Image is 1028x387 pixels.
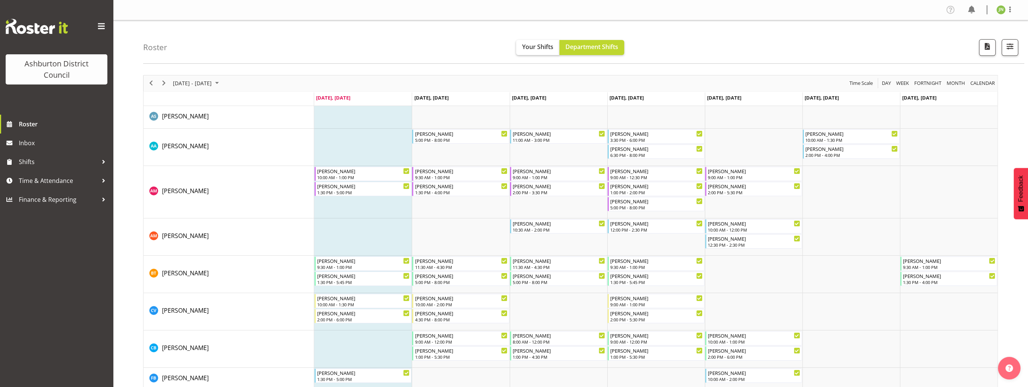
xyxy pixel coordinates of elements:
[900,272,997,286] div: Ben Tomassetti"s event - Ben Tomassetti Begin From Sunday, October 12, 2025 at 1:30:00 PM GMT+13:...
[317,189,409,195] div: 1:30 PM - 5:00 PM
[559,40,624,55] button: Department Shifts
[610,197,703,205] div: [PERSON_NAME]
[609,94,644,101] span: [DATE], [DATE]
[510,272,607,286] div: Ben Tomassetti"s event - Ben Tomassetti Begin From Wednesday, October 8, 2025 at 5:00:00 PM GMT+1...
[513,174,605,180] div: 9:00 AM - 1:00 PM
[512,94,546,101] span: [DATE], [DATE]
[19,118,109,130] span: Roster
[608,182,704,196] div: Anna Mattson"s event - Anna Mattson Begin From Thursday, October 9, 2025 at 1:00:00 PM GMT+13:00 ...
[610,309,703,317] div: [PERSON_NAME]
[913,78,942,88] span: Fortnight
[610,332,703,339] div: [PERSON_NAME]
[415,182,507,190] div: [PERSON_NAME]
[708,235,800,242] div: [PERSON_NAME]
[608,256,704,271] div: Ben Tomassetti"s event - Ben Tomassetti Begin From Thursday, October 9, 2025 at 9:30:00 AM GMT+13...
[415,347,507,354] div: [PERSON_NAME]
[513,339,605,345] div: 8:00 AM - 12:00 PM
[708,354,800,360] div: 2:00 PM - 6:00 PM
[315,182,411,196] div: Anna Mattson"s event - Anna Mattson Begin From Monday, October 6, 2025 at 1:30:00 PM GMT+13:00 En...
[317,376,409,382] div: 1:30 PM - 5:00 PM
[805,137,898,143] div: 10:00 AM - 1:30 PM
[19,175,98,186] span: Time & Attendance
[513,279,605,285] div: 5:00 PM - 8:00 PM
[608,197,704,211] div: Anna Mattson"s event - Anna Mattson Begin From Thursday, October 9, 2025 at 5:00:00 PM GMT+13:00 ...
[881,78,892,88] button: Timeline Day
[610,204,703,210] div: 5:00 PM - 8:00 PM
[510,167,607,181] div: Anna Mattson"s event - Anna Mattson Begin From Wednesday, October 8, 2025 at 9:00:00 AM GMT+13:00...
[913,78,943,88] button: Fortnight
[415,264,507,270] div: 11:30 AM - 4:30 PM
[708,182,800,190] div: [PERSON_NAME]
[708,220,800,227] div: [PERSON_NAME]
[170,75,223,91] div: October 06 - 12, 2025
[412,331,509,346] div: Celeste Bennett"s event - Celeste Bennett Begin From Tuesday, October 7, 2025 at 9:00:00 AM GMT+1...
[610,257,703,264] div: [PERSON_NAME]
[608,294,704,308] div: Carla Verberne"s event - Carla Verberne Begin From Thursday, October 9, 2025 at 9:00:00 AM GMT+13...
[162,112,209,121] a: [PERSON_NAME]
[415,257,507,264] div: [PERSON_NAME]
[708,347,800,354] div: [PERSON_NAME]
[979,39,996,56] button: Download a PDF of the roster according to the set date range.
[610,167,703,175] div: [PERSON_NAME]
[608,309,704,323] div: Carla Verberne"s event - Carla Verberne Begin From Thursday, October 9, 2025 at 2:00:00 PM GMT+13...
[162,141,209,150] a: [PERSON_NAME]
[610,354,703,360] div: 1:00 PM - 5:30 PM
[708,339,800,345] div: 10:00 AM - 1:00 PM
[513,354,605,360] div: 1:00 PM - 4:30 PM
[610,145,703,152] div: [PERSON_NAME]
[316,94,350,101] span: [DATE], [DATE]
[903,257,995,264] div: [PERSON_NAME]
[415,272,507,279] div: [PERSON_NAME]
[143,43,167,52] h4: Roster
[705,369,802,383] div: Feturi Brown"s event - Feturi Brown Begin From Friday, October 10, 2025 at 10:00:00 AM GMT+13:00 ...
[708,227,800,233] div: 10:00 AM - 12:00 PM
[415,279,507,285] div: 5:00 PM - 8:00 PM
[513,227,605,233] div: 10:30 AM - 2:00 PM
[162,374,209,382] span: [PERSON_NAME]
[895,78,910,88] span: Week
[317,309,409,317] div: [PERSON_NAME]
[172,78,222,88] button: October 2025
[412,309,509,323] div: Carla Verberne"s event - Carla Verberne Begin From Tuesday, October 7, 2025 at 4:30:00 PM GMT+13:...
[610,279,703,285] div: 1:30 PM - 5:45 PM
[510,346,607,361] div: Celeste Bennett"s event - Celeste Bennett Begin From Wednesday, October 8, 2025 at 1:00:00 PM GMT...
[708,189,800,195] div: 2:00 PM - 5:30 PM
[6,19,68,34] img: Rosterit website logo
[903,279,995,285] div: 1:30 PM - 4:00 PM
[902,94,936,101] span: [DATE], [DATE]
[415,167,507,175] div: [PERSON_NAME]
[610,227,703,233] div: 12:00 PM - 2:30 PM
[705,182,802,196] div: Anna Mattson"s event - Anna Mattson Begin From Friday, October 10, 2025 at 2:00:00 PM GMT+13:00 E...
[513,182,605,190] div: [PERSON_NAME]
[708,369,800,376] div: [PERSON_NAME]
[415,174,507,180] div: 9:30 AM - 1:00 PM
[145,75,157,91] div: previous period
[414,94,448,101] span: [DATE], [DATE]
[157,75,170,91] div: next period
[317,182,409,190] div: [PERSON_NAME]
[610,339,703,345] div: 9:00 AM - 12:00 PM
[705,346,802,361] div: Celeste Bennett"s event - Celeste Bennett Begin From Friday, October 10, 2025 at 2:00:00 PM GMT+1...
[415,294,507,302] div: [PERSON_NAME]
[513,347,605,354] div: [PERSON_NAME]
[317,279,409,285] div: 1:30 PM - 5:45 PM
[144,129,314,166] td: Amanda Ackroyd resource
[946,78,967,88] button: Timeline Month
[805,130,898,137] div: [PERSON_NAME]
[805,152,898,158] div: 2:00 PM - 4:00 PM
[317,301,409,307] div: 10:00 AM - 1:30 PM
[1002,39,1018,56] button: Filter Shifts
[162,306,209,315] a: [PERSON_NAME]
[1017,175,1024,202] span: Feedback
[900,256,997,271] div: Ben Tomassetti"s event - Ben Tomassetti Begin From Sunday, October 12, 2025 at 9:30:00 AM GMT+13:...
[510,331,607,346] div: Celeste Bennett"s event - Celeste Bennett Begin From Wednesday, October 8, 2025 at 8:00:00 AM GMT...
[315,369,411,383] div: Feturi Brown"s event - Feturi Brown Begin From Monday, October 6, 2025 at 1:30:00 PM GMT+13:00 En...
[415,354,507,360] div: 1:00 PM - 5:30 PM
[610,347,703,354] div: [PERSON_NAME]
[317,264,409,270] div: 9:30 AM - 1:00 PM
[516,40,559,55] button: Your Shifts
[513,137,605,143] div: 11:00 AM - 3:00 PM
[708,174,800,180] div: 9:00 AM - 1:00 PM
[1014,168,1028,219] button: Feedback - Show survey
[315,272,411,286] div: Ben Tomassetti"s event - Ben Tomassetti Begin From Monday, October 6, 2025 at 1:30:00 PM GMT+13:0...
